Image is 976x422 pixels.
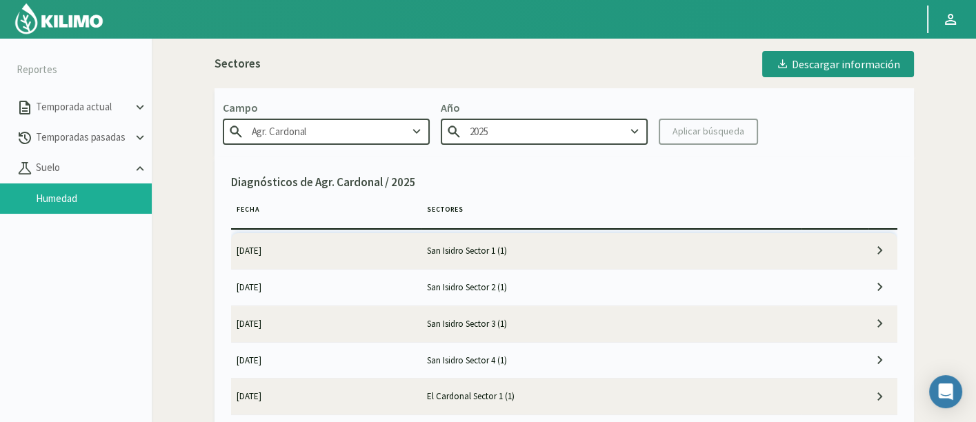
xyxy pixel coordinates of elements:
[231,199,421,229] th: Fecha
[231,269,421,305] td: [DATE]
[441,99,648,116] p: Año
[231,305,421,341] td: [DATE]
[215,55,261,73] p: Sectores
[231,233,421,269] td: [DATE]
[231,342,421,378] td: [DATE]
[929,375,962,408] div: Open Intercom Messenger
[421,233,801,269] td: San Isidro Sector 1 (1)
[223,119,430,144] input: Escribe para buscar
[36,192,152,205] a: Humedad
[33,160,132,176] p: Suelo
[421,305,801,341] td: San Isidro Sector 3 (1)
[223,99,430,116] p: Campo
[231,379,421,414] td: [DATE]
[14,2,104,35] img: Kilimo
[441,119,648,144] input: Escribe para buscar
[421,342,801,378] td: San Isidro Sector 4 (1)
[421,269,801,305] td: San Isidro Sector 2 (1)
[33,130,132,145] p: Temporadas pasadas
[421,379,801,414] td: El Cardonal Sector 1 (1)
[776,57,900,71] div: Descargar información
[33,99,132,115] p: Temporada actual
[231,174,897,192] p: Diagnósticos de Agr. Cardonal / 2025
[762,51,914,77] button: Descargar información
[421,199,801,229] th: Sectores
